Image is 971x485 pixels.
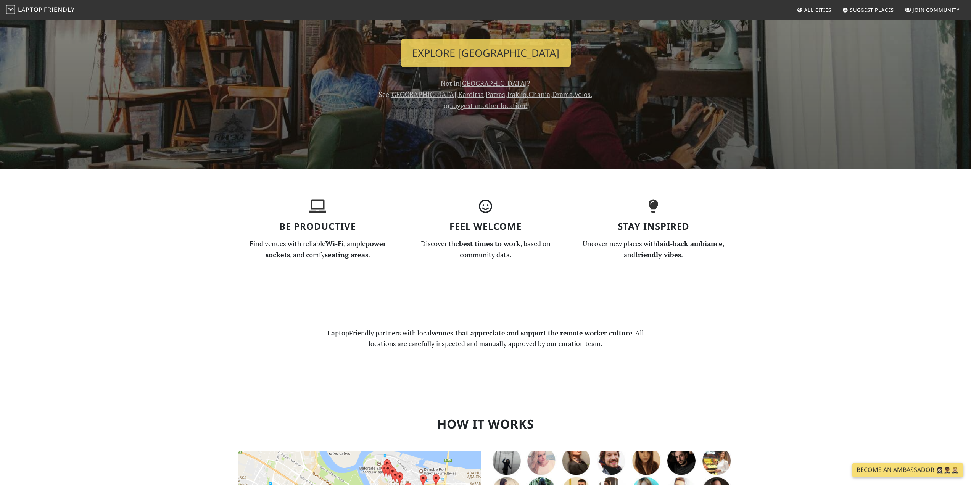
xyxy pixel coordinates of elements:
span: Suggest Places [850,6,894,13]
a: suggest another location! [450,101,528,110]
span: Join Community [913,6,960,13]
strong: seating areas [325,250,368,259]
p: Uncover new places with , and . [574,238,733,260]
strong: friendly vibes [635,250,681,259]
a: Drama [552,90,573,99]
a: Join Community [902,3,963,17]
a: Patras [486,90,505,99]
a: Explore [GEOGRAPHIC_DATA] [401,39,571,67]
span: Not in ? See , , , , , , , or [378,79,593,110]
strong: laid-back ambiance [657,239,723,248]
strong: venues that appreciate and support the remote worker culture [432,329,632,337]
h2: How it Works [238,417,733,431]
p: Find venues with reliable , ample , and comfy . [238,238,397,260]
h3: Be Productive [238,221,397,232]
h3: Stay Inspired [574,221,733,232]
a: Karditsa [458,90,484,99]
p: Discover the , based on community data. [406,238,565,260]
h3: Feel Welcome [406,221,565,232]
span: All Cities [804,6,831,13]
a: Suggest Places [839,3,897,17]
a: All Cities [794,3,834,17]
strong: Wi-Fi [325,239,344,248]
strong: best times to work [459,239,520,248]
span: Friendly [44,5,74,14]
img: LaptopFriendly [6,5,15,14]
a: [GEOGRAPHIC_DATA] [389,90,456,99]
a: Iraklio [507,90,527,99]
a: Volos [574,90,591,99]
a: Become an Ambassador 🤵🏻‍♀️🤵🏾‍♂️🤵🏼‍♀️ [852,463,963,477]
a: [GEOGRAPHIC_DATA] [460,79,527,88]
span: Laptop [18,5,43,14]
a: Chania [528,90,550,99]
a: LaptopFriendly LaptopFriendly [6,3,75,17]
p: LaptopFriendly partners with local . All locations are carefully inspected and manually approved ... [322,328,649,349]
